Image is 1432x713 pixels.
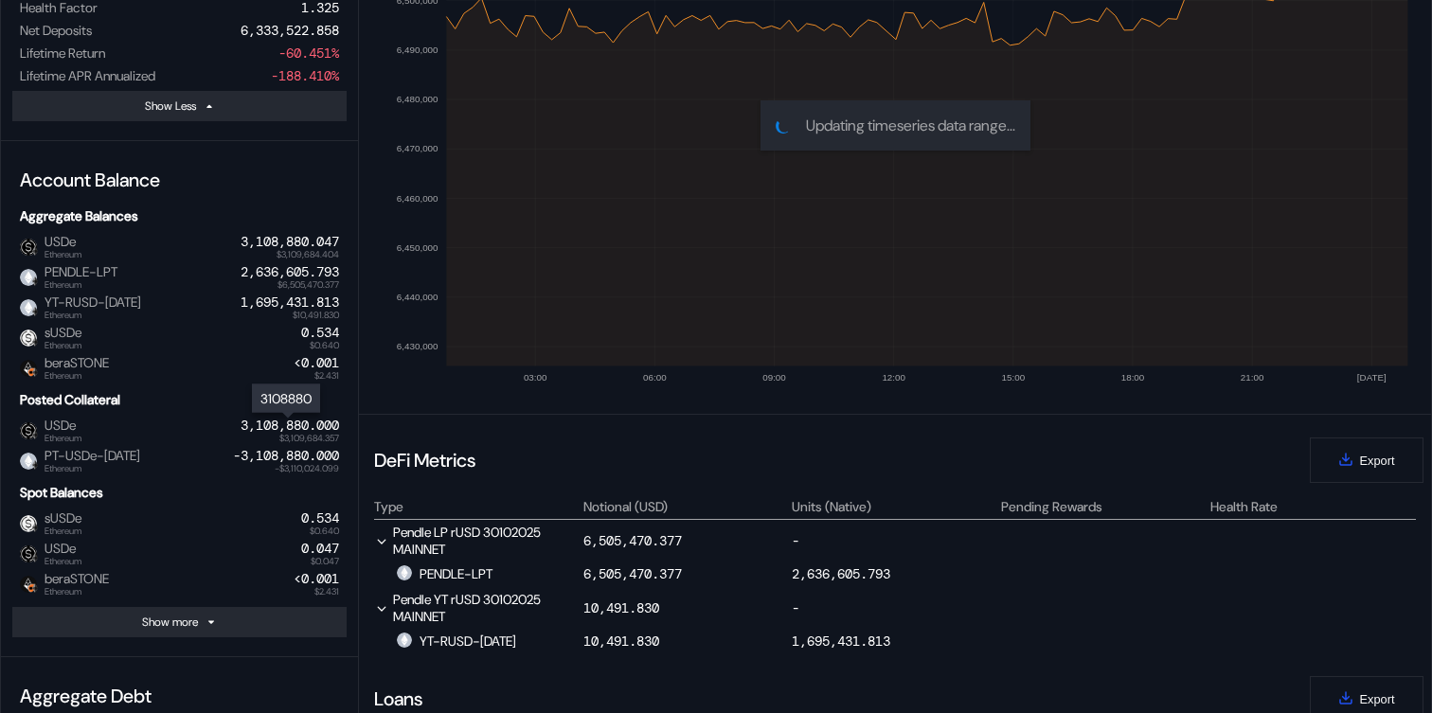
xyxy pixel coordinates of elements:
div: 3,108,880.000 [241,418,339,434]
img: svg+xml,%3c [30,583,40,593]
img: svg+xml,%3c [30,246,40,256]
div: Posted Collateral [12,383,347,416]
span: -$3,110,024.099 [275,464,339,473]
div: <0.001 [294,571,339,587]
img: svg+xml,%3c [30,337,40,347]
img: empty-token.png [20,299,37,316]
div: 3108880 [252,384,320,413]
img: empty-token.png [397,633,412,648]
text: 6,480,000 [397,94,439,104]
div: Aggregate Balances [12,200,347,232]
button: Show Less [12,91,347,121]
img: sUSDe-Symbol-Color.png [20,515,37,532]
span: sUSDe [37,325,81,349]
span: Updating timeseries data range... [806,116,1015,135]
img: svg+xml,%3c [30,367,40,377]
div: DeFi Metrics [374,448,475,472]
span: Ethereum [45,434,81,443]
text: 21:00 [1241,372,1264,383]
span: $3,109,684.357 [279,434,339,443]
span: Ethereum [45,526,81,536]
text: 15:00 [1002,372,1026,383]
span: Export [1360,692,1395,706]
div: Show Less [145,98,196,114]
span: $0.047 [311,557,339,566]
div: 6,333,522.858 [241,22,339,39]
text: 6,470,000 [397,143,439,153]
span: beraSTONE [37,355,109,380]
span: Ethereum [45,464,140,473]
div: Spot Balances [12,476,347,508]
div: <0.001 [294,355,339,371]
div: - [792,591,997,625]
img: svg+xml,%3c [30,553,40,562]
div: Units (Native) [792,498,871,515]
text: 6,450,000 [397,242,439,253]
img: USDE.png [20,545,37,562]
button: Show more [12,607,347,637]
div: 0.534 [301,510,339,526]
span: sUSDe [37,510,81,535]
div: Net Deposits [20,22,92,39]
span: $0.640 [310,526,339,536]
text: 6,430,000 [397,341,439,351]
div: Type [374,498,403,515]
div: Account Balance [12,160,347,200]
text: 6,440,000 [397,292,439,302]
span: $2.431 [314,587,339,597]
span: Export [1360,454,1395,468]
span: Ethereum [45,250,81,259]
img: USDE.png [20,239,37,256]
span: PT-USDe-[DATE] [37,448,140,472]
img: svg+xml,%3c [30,523,40,532]
div: Pendle YT rUSD 30102025 MAINNET [374,591,580,625]
img: svg+xml,%3c [30,460,40,470]
img: svg+xml,%3c [30,276,40,286]
img: sUSDe-Symbol-Color.png [20,330,37,347]
img: empty-token.png [397,565,412,580]
div: 6,505,470.377 [583,532,682,549]
img: beraSTONE.png [20,576,37,593]
text: 03:00 [524,372,547,383]
span: USDe [37,541,81,565]
text: 12:00 [882,372,905,383]
span: $2.431 [314,371,339,381]
div: Pending Rewards [1001,498,1102,515]
div: 1,695,431.813 [241,294,339,311]
div: 0.534 [301,325,339,341]
div: Lifetime APR Annualized [20,67,155,84]
text: 06:00 [643,372,667,383]
img: beraSTONE.png [20,360,37,377]
text: 6,490,000 [397,45,439,55]
img: empty-token.png [20,453,37,470]
div: 6,505,470.377 [583,565,682,582]
div: PENDLE-LPT [397,565,492,582]
div: - [792,524,997,558]
span: Ethereum [45,557,81,566]
span: Ethereum [45,587,109,597]
div: Loans [374,686,422,711]
div: Show more [142,615,198,630]
span: USDe [37,418,81,442]
div: 10,491.830 [583,633,659,650]
div: -3,108,880.000 [233,448,339,464]
span: PENDLE-LPT [37,264,117,289]
span: $3,109,684.404 [277,250,339,259]
img: USDE.png [20,422,37,439]
span: Ethereum [45,280,117,290]
div: 1,695,431.813 [792,633,890,650]
div: Lifetime Return [20,45,105,62]
span: Ethereum [45,341,81,350]
text: 09:00 [762,372,786,383]
div: -60.451% [278,45,339,62]
span: YT-RUSD-[DATE] [37,294,141,319]
span: $6,505,470.377 [277,280,339,290]
div: Notional (USD) [583,498,668,515]
span: $0.640 [310,341,339,350]
span: $10,491.830 [293,311,339,320]
button: Export [1310,437,1423,483]
div: Pendle LP rUSD 30102025 MAINNET [374,524,580,558]
span: Ethereum [45,311,141,320]
text: 6,460,000 [397,193,439,204]
div: 10,491.830 [583,599,659,616]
